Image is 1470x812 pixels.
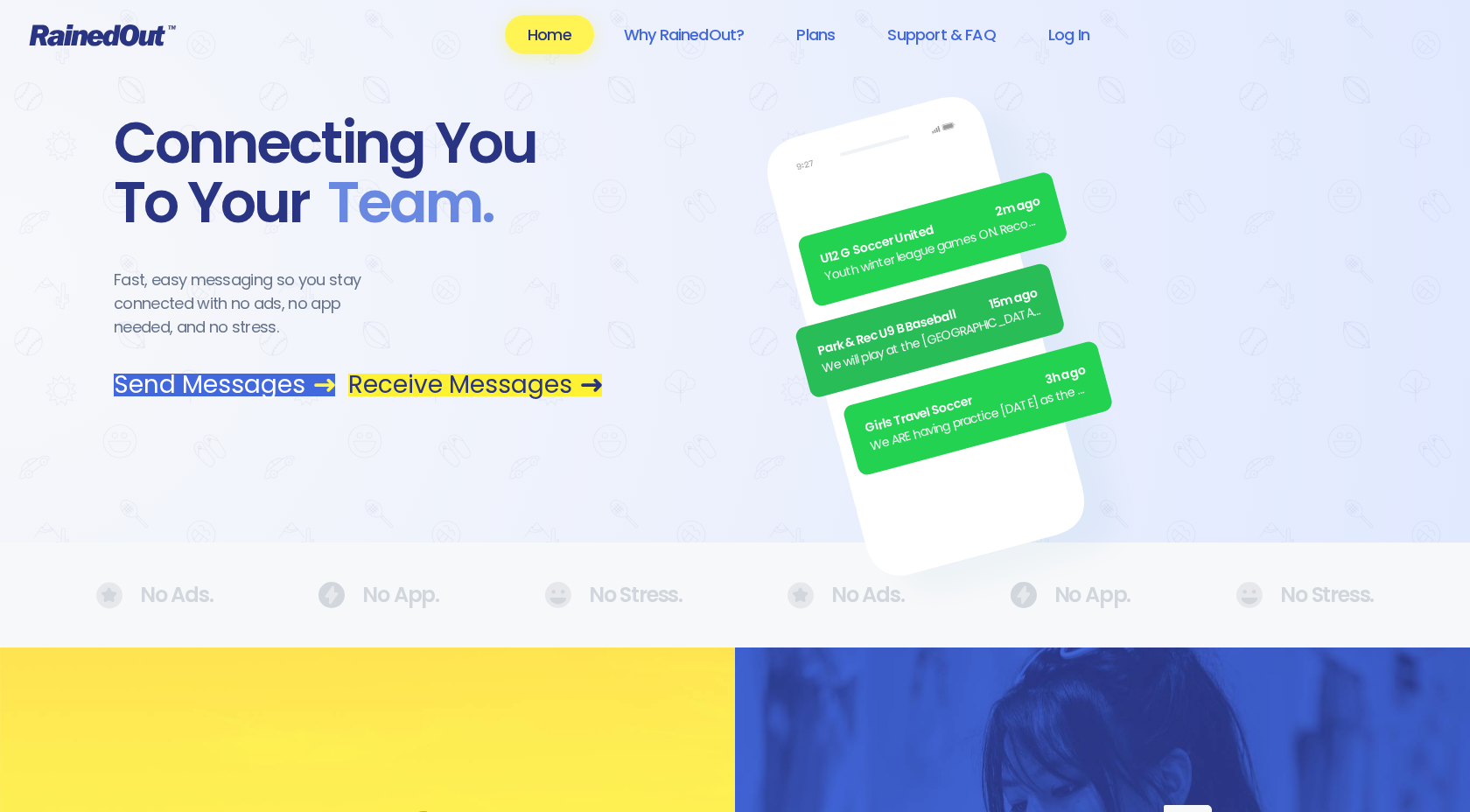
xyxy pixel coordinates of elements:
div: Girls Travel Soccer [863,361,1088,438]
div: No Ads. [787,582,905,609]
a: Log In [1025,15,1112,54]
a: Receive Messages [348,374,602,396]
span: Team . [310,173,493,233]
img: No Ads. [787,582,814,609]
div: Keywords by Traffic [193,103,295,115]
a: Support & FAQ [864,15,1018,54]
img: No Ads. [1235,582,1263,608]
img: tab_domain_overview_orange.svg [47,101,61,115]
div: Domain Overview [66,103,157,115]
div: No Ads. [96,582,213,609]
a: Why RainedOut? [601,15,767,54]
div: No Stress. [1235,582,1374,608]
img: website_grey.svg [28,45,42,59]
img: logo_orange.svg [28,28,42,42]
div: Connecting You To Your [114,114,602,233]
div: No Stress. [544,582,682,608]
div: We ARE having practice [DATE] as the sun is finally out. [868,379,1093,456]
img: No Ads. [1010,582,1037,608]
div: v 4.0.25 [49,28,86,42]
span: 15m ago [987,283,1039,314]
span: 2m ago [993,192,1042,222]
div: Park & Rec U9 B Baseball [815,283,1039,360]
div: No App. [318,582,439,608]
img: No Ads. [318,582,345,608]
div: No App. [1010,582,1131,608]
img: No Ads. [544,582,571,608]
span: 3h ago [1043,361,1088,390]
a: Plans [773,15,857,54]
div: U12 G Soccer United [818,192,1043,269]
a: Home [505,15,594,54]
img: tab_keywords_by_traffic_grey.svg [174,101,188,115]
img: No Ads. [96,582,122,609]
a: Send Messages [114,374,335,396]
div: We will play at the [GEOGRAPHIC_DATA]. Wear white, be at the field by 5pm. [820,301,1045,378]
div: Fast, easy messaging so you stay connected with no ads, no app needed, and no stress. [114,268,394,339]
div: Youth winter league games ON. Recommend running shoes/sneakers for players as option for footwear. [822,210,1047,287]
div: Domain: [DOMAIN_NAME] [45,45,192,59]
